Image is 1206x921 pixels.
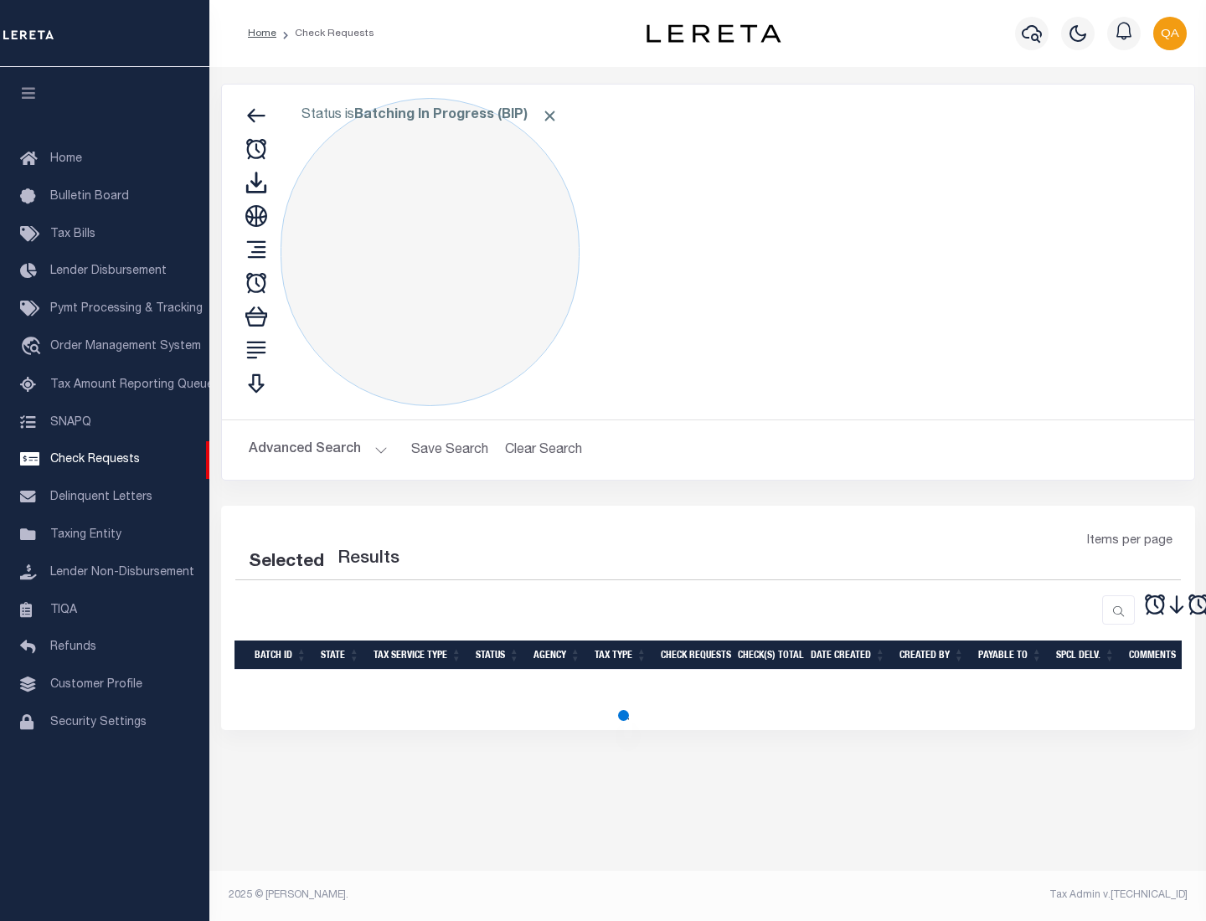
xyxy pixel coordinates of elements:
[50,491,152,503] span: Delinquent Letters
[1153,17,1187,50] img: svg+xml;base64,PHN2ZyB4bWxucz0iaHR0cDovL3d3dy53My5vcmcvMjAwMC9zdmciIHBvaW50ZXItZXZlbnRzPSJub25lIi...
[50,604,77,615] span: TIQA
[338,546,399,573] label: Results
[276,26,374,41] li: Check Requests
[248,28,276,39] a: Home
[367,641,469,670] th: Tax Service Type
[50,379,214,391] span: Tax Amount Reporting Queue
[50,454,140,466] span: Check Requests
[50,717,147,728] span: Security Settings
[720,888,1188,903] div: Tax Admin v.[TECHNICAL_ID]
[541,107,559,125] span: Click to Remove
[1087,533,1172,551] span: Items per page
[50,191,129,203] span: Bulletin Board
[50,341,201,352] span: Order Management System
[654,641,731,670] th: Check Requests
[498,434,590,466] button: Clear Search
[354,109,559,122] b: Batching In Progress (BIP)
[20,337,47,358] i: travel_explore
[248,641,314,670] th: Batch Id
[314,641,367,670] th: State
[971,641,1049,670] th: Payable To
[50,303,203,315] span: Pymt Processing & Tracking
[588,641,654,670] th: Tax Type
[50,567,194,579] span: Lender Non-Disbursement
[216,888,709,903] div: 2025 © [PERSON_NAME].
[50,529,121,541] span: Taxing Entity
[1049,641,1122,670] th: Spcl Delv.
[401,434,498,466] button: Save Search
[249,549,324,576] div: Selected
[50,641,96,653] span: Refunds
[50,416,91,428] span: SNAPQ
[893,641,971,670] th: Created By
[1122,641,1198,670] th: Comments
[527,641,588,670] th: Agency
[249,434,388,466] button: Advanced Search
[731,641,804,670] th: Check(s) Total
[804,641,893,670] th: Date Created
[469,641,527,670] th: Status
[50,153,82,165] span: Home
[50,265,167,277] span: Lender Disbursement
[50,229,95,240] span: Tax Bills
[281,98,580,406] div: Click to Edit
[647,24,781,43] img: logo-dark.svg
[50,679,142,691] span: Customer Profile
